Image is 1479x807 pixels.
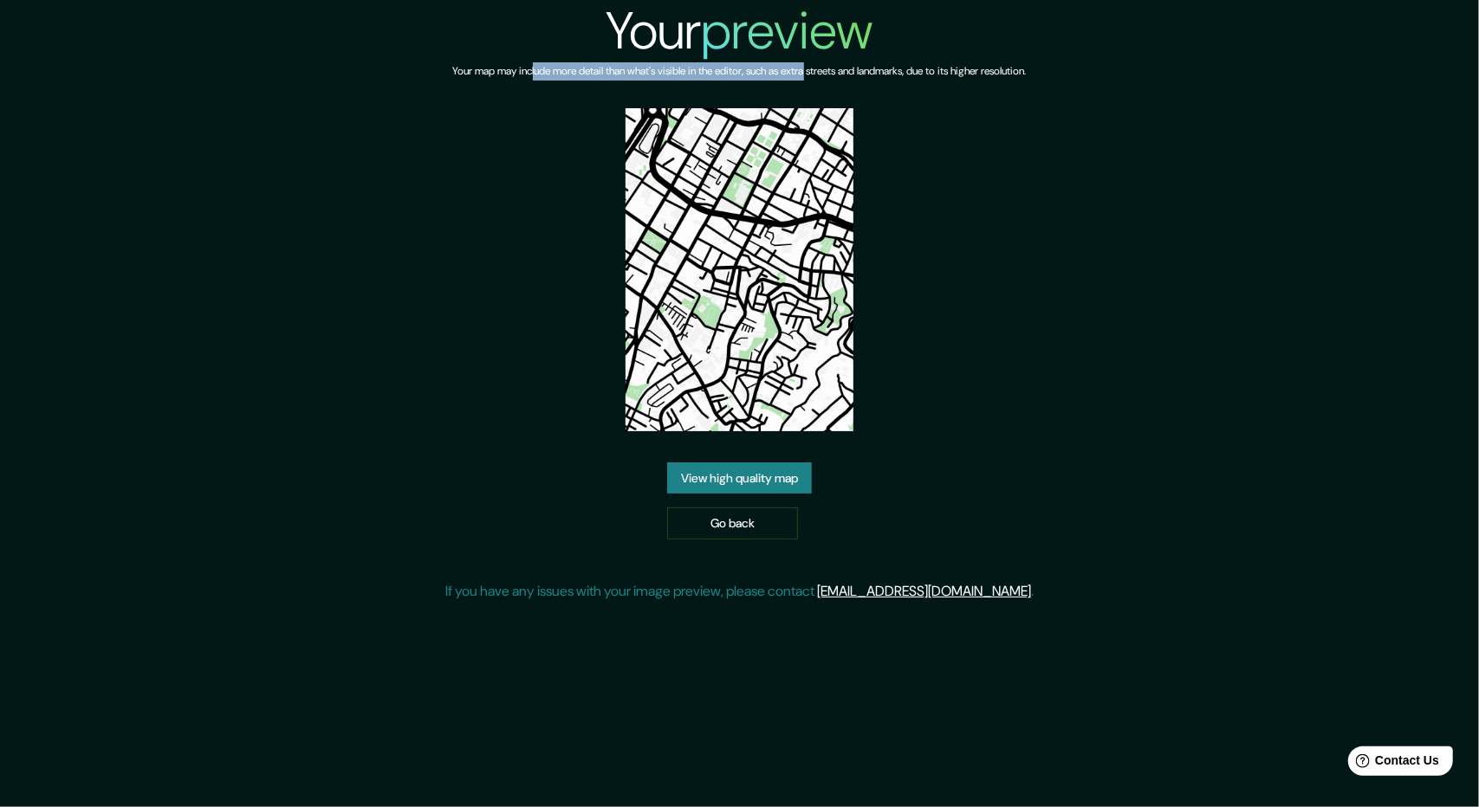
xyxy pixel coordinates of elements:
[1325,739,1460,788] iframe: Help widget launcher
[445,581,1034,602] p: If you have any issues with your image preview, please contact .
[667,462,812,494] a: View high quality map
[667,507,798,539] a: Go back
[453,62,1027,81] h6: Your map may include more detail than what's visible in the editor, such as extra streets and lan...
[817,582,1031,600] a: [EMAIL_ADDRESS][DOMAIN_NAME]
[626,108,854,431] img: created-map-preview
